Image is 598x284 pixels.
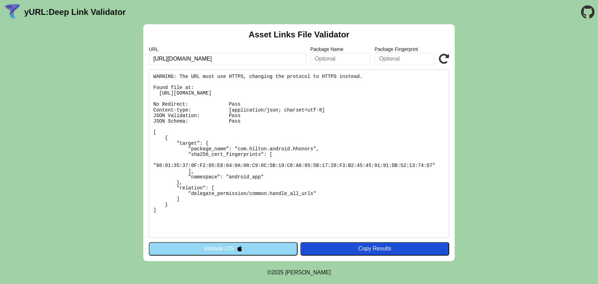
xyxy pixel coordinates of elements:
footer: © [267,261,330,284]
img: yURL Logo [3,3,21,21]
label: URL [149,46,306,52]
pre: WARNING: The URL must use HTTPS, changing the protocol to HTTPS instead. Found file at: [URL][DOM... [149,69,449,238]
label: Package Fingerprint [374,46,435,52]
button: Validate iOS [149,242,298,255]
img: appleIcon.svg [237,246,243,251]
button: Copy Results [300,242,449,255]
input: Optional [310,53,371,65]
div: Copy Results [304,246,446,252]
a: Michael Ibragimchayev's Personal Site [285,269,331,275]
span: 2025 [271,269,284,275]
h2: Asset Links File Validator [249,30,350,39]
input: Required [149,53,306,65]
input: Optional [374,53,435,65]
label: Package Name [310,46,371,52]
a: yURL:Deep Link Validator [24,7,126,17]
